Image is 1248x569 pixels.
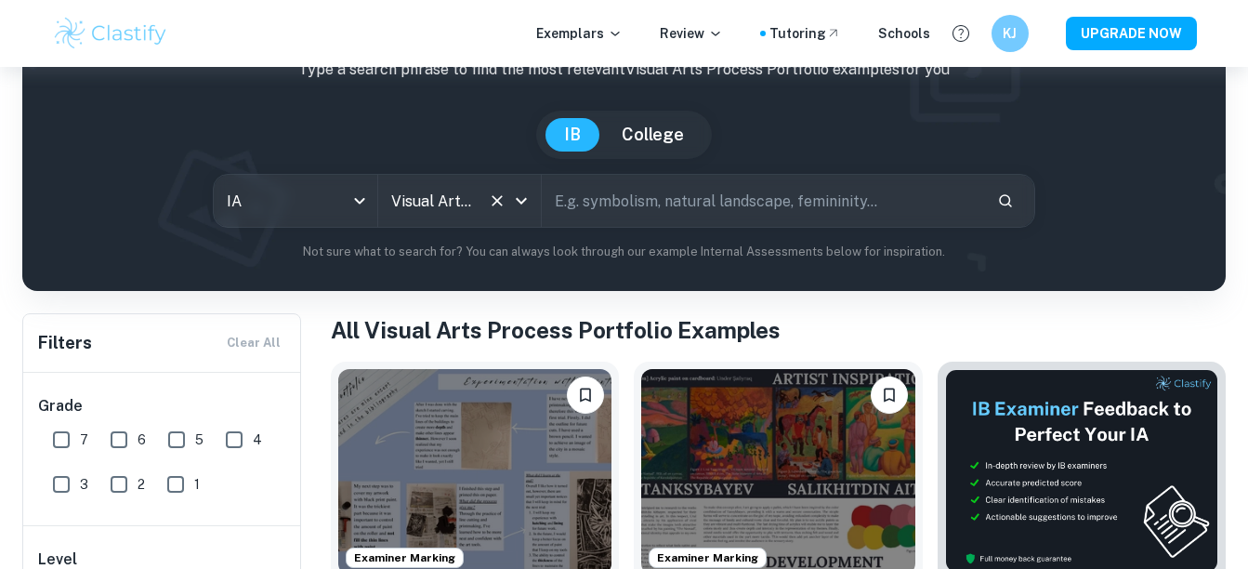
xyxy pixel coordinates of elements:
img: Clastify logo [52,15,170,52]
span: 4 [253,430,262,450]
span: 6 [138,430,146,450]
button: Bookmark [871,377,908,414]
p: Type a search phrase to find the most relevant Visual Arts Process Portfolio examples for you [37,59,1211,81]
button: Open [508,188,534,214]
button: Search [990,185,1021,217]
h1: All Visual Arts Process Portfolio Examples [331,313,1226,347]
h6: Grade [38,395,287,417]
button: Bookmark [567,377,604,414]
span: Examiner Marking [650,549,766,566]
p: Review [660,23,723,44]
div: IA [214,175,376,227]
input: E.g. symbolism, natural landscape, femininity... [542,175,981,227]
span: 2 [138,474,145,495]
button: IB [545,118,599,152]
p: Exemplars [536,23,623,44]
a: Schools [878,23,930,44]
button: KJ [992,15,1029,52]
span: 7 [80,430,88,450]
span: Examiner Marking [347,549,463,566]
span: 1 [194,474,200,495]
a: Tutoring [769,23,841,44]
span: 3 [80,474,88,495]
button: Help and Feedback [945,18,977,49]
h6: KJ [999,23,1020,44]
h6: Filters [38,330,92,356]
p: Not sure what to search for? You can always look through our example Internal Assessments below f... [37,243,1211,261]
button: UPGRADE NOW [1066,17,1197,50]
span: 5 [195,430,204,450]
button: Clear [484,188,510,214]
button: College [603,118,703,152]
